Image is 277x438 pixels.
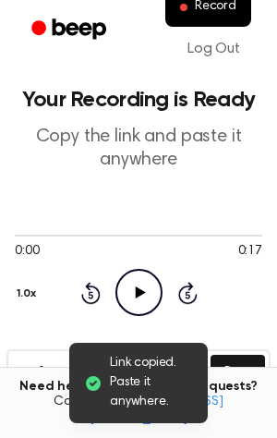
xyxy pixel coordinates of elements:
[110,354,193,412] span: Link copied. Paste it anywhere.
[15,278,42,310] button: 1.0x
[90,395,223,425] a: [EMAIL_ADDRESS][DOMAIN_NAME]
[18,12,123,48] a: Beep
[211,355,265,389] button: Copy
[11,395,266,427] span: Contact us
[15,89,262,111] h1: Your Recording is Ready
[15,126,262,172] p: Copy the link and paste it anywhere
[169,27,259,71] a: Log Out
[238,242,262,262] span: 0:17
[15,242,39,262] span: 0:00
